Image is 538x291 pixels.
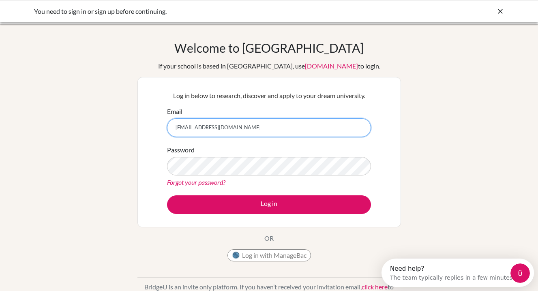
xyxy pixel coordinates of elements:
iframe: Intercom live chat discovery launcher [382,259,534,287]
button: Log in with ManageBac [227,249,311,261]
h1: Welcome to [GEOGRAPHIC_DATA] [174,41,364,55]
div: The team typically replies in a few minutes. [9,13,133,22]
label: Email [167,107,182,116]
button: Log in [167,195,371,214]
a: click here [362,283,388,291]
div: Need help? [9,7,133,13]
iframe: Intercom live chat [510,263,530,283]
div: You need to sign in or sign up before continuing. [34,6,383,16]
label: Password [167,145,195,155]
a: [DOMAIN_NAME] [305,62,358,70]
div: Open Intercom Messenger [3,3,157,26]
a: Forgot your password? [167,178,225,186]
p: OR [264,233,274,243]
div: If your school is based in [GEOGRAPHIC_DATA], use to login. [158,61,380,71]
p: Log in below to research, discover and apply to your dream university. [167,91,371,101]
